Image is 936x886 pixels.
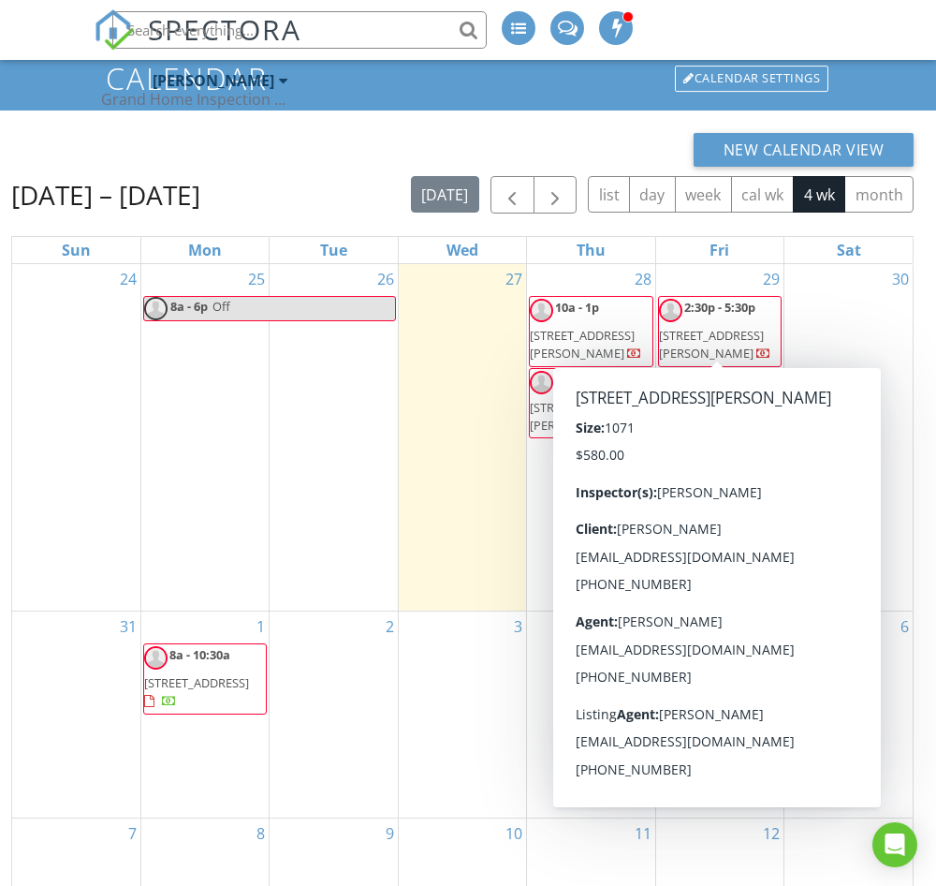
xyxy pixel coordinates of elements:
[784,264,913,612] td: Go to August 30, 2025
[639,612,655,642] a: Go to September 4, 2025
[212,298,230,315] span: Off
[675,176,732,213] button: week
[140,612,269,819] td: Go to September 1, 2025
[398,612,526,819] td: Go to September 3, 2025
[316,237,351,263] a: Tuesday
[253,819,269,849] a: Go to September 8, 2025
[502,819,526,849] a: Go to September 10, 2025
[530,299,642,362] a: 10a - 1p [STREET_ADDRESS][PERSON_NAME]
[527,612,655,819] td: Go to September 4, 2025
[11,176,200,214] h2: [DATE] – [DATE]
[144,646,249,709] a: 8a - 10:30a [STREET_ADDRESS]
[144,646,168,670] img: default-user-f0147aede5fd5fa78ca7ade42f37bd4542148d508eef1c3d3ea960f66861d68b.jpg
[768,612,783,642] a: Go to September 5, 2025
[534,176,578,214] button: Next
[527,264,655,612] td: Go to August 28, 2025
[140,264,269,612] td: Go to August 25, 2025
[897,612,913,642] a: Go to September 6, 2025
[784,612,913,819] td: Go to September 6, 2025
[529,296,652,367] a: 10a - 1p [STREET_ADDRESS][PERSON_NAME]
[153,71,274,90] div: [PERSON_NAME]
[759,819,783,849] a: Go to September 12, 2025
[530,371,553,394] img: default-user-f0147aede5fd5fa78ca7ade42f37bd4542148d508eef1c3d3ea960f66861d68b.jpg
[888,819,913,849] a: Go to September 13, 2025
[398,264,526,612] td: Go to August 27, 2025
[116,264,140,294] a: Go to August 24, 2025
[490,176,534,214] button: Previous
[706,237,733,263] a: Friday
[573,237,609,263] a: Thursday
[659,299,771,362] a: 2:30p - 5:30p [STREET_ADDRESS][PERSON_NAME]
[844,176,914,213] button: month
[169,646,230,663] span: 8a - 10:30a
[673,64,830,94] a: Calendar Settings
[530,299,553,322] img: default-user-f0147aede5fd5fa78ca7ade42f37bd4542148d508eef1c3d3ea960f66861d68b.jpg
[872,822,917,867] div: Open Intercom Messenger
[101,90,288,109] div: Grand Home Inspection Metro Detroit
[629,176,676,213] button: day
[555,299,599,316] span: 10a - 1p
[382,612,398,642] a: Go to September 2, 2025
[184,237,226,263] a: Monday
[169,297,209,320] span: 8a - 6p
[58,237,95,263] a: Sunday
[655,264,783,612] td: Go to August 29, 2025
[411,176,479,213] button: [DATE]
[658,296,782,367] a: 2:30p - 5:30p [STREET_ADDRESS][PERSON_NAME]
[793,176,845,213] button: 4 wk
[373,264,398,294] a: Go to August 26, 2025
[144,297,168,320] img: default-user-f0147aede5fd5fa78ca7ade42f37bd4542148d508eef1c3d3ea960f66861d68b.jpg
[116,612,140,642] a: Go to August 31, 2025
[731,176,795,213] button: cal wk
[759,264,783,294] a: Go to August 29, 2025
[270,264,398,612] td: Go to August 26, 2025
[659,327,764,362] span: [STREET_ADDRESS][PERSON_NAME]
[244,264,269,294] a: Go to August 25, 2025
[655,612,783,819] td: Go to September 5, 2025
[144,674,249,691] span: [STREET_ADDRESS]
[124,819,140,849] a: Go to September 7, 2025
[510,612,526,642] a: Go to September 3, 2025
[529,368,652,439] a: 2:30p - 5:30p [STREET_ADDRESS][PERSON_NAME]
[443,237,482,263] a: Wednesday
[112,11,487,49] input: Search everything...
[270,612,398,819] td: Go to September 2, 2025
[588,176,630,213] button: list
[631,819,655,849] a: Go to September 11, 2025
[888,264,913,294] a: Go to August 30, 2025
[659,299,682,322] img: default-user-f0147aede5fd5fa78ca7ade42f37bd4542148d508eef1c3d3ea960f66861d68b.jpg
[684,299,755,316] span: 2:30p - 5:30p
[694,133,914,167] button: New Calendar View
[675,66,828,92] div: Calendar Settings
[382,819,398,849] a: Go to September 9, 2025
[833,237,865,263] a: Saturday
[12,264,140,612] td: Go to August 24, 2025
[631,264,655,294] a: Go to August 28, 2025
[502,264,526,294] a: Go to August 27, 2025
[143,643,267,715] a: 8a - 10:30a [STREET_ADDRESS]
[530,399,635,434] span: [STREET_ADDRESS][PERSON_NAME]
[12,612,140,819] td: Go to August 31, 2025
[530,327,635,362] span: [STREET_ADDRESS][PERSON_NAME]
[106,62,830,95] h1: Calendar
[530,371,642,434] a: 2:30p - 5:30p [STREET_ADDRESS][PERSON_NAME]
[253,612,269,642] a: Go to September 1, 2025
[555,371,626,388] span: 2:30p - 5:30p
